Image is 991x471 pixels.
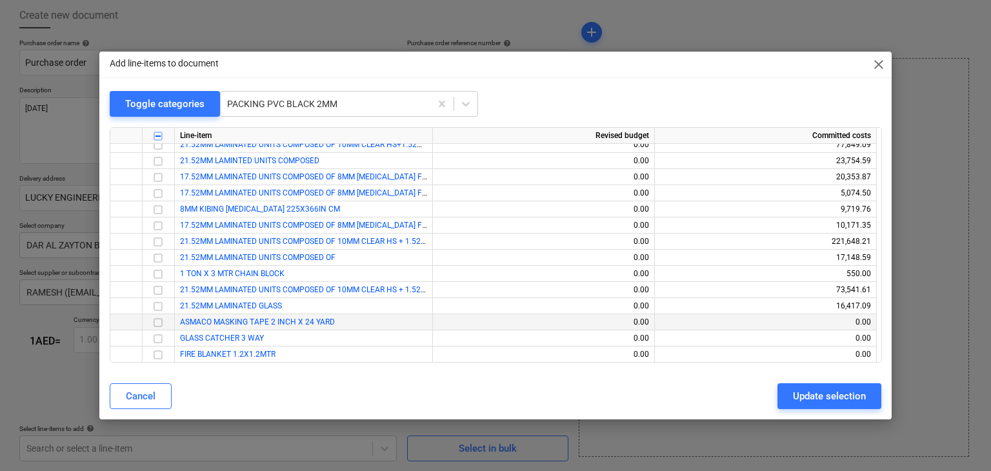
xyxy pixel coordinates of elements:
[655,128,877,144] div: Committed costs
[438,234,649,250] div: 0.00
[180,188,590,197] a: 17.52MM LAMINATED UNITS COMPOSED OF 8MM [MEDICAL_DATA] FT 1.52MM CLEAR PVB 8MM [MEDICAL_DATA] FT
[180,317,335,326] a: ASMACO MASKING TAPE 2 INCH X 24 YARD
[660,346,871,363] div: 0.00
[660,330,871,346] div: 0.00
[660,153,871,169] div: 23,754.59
[660,314,871,330] div: 0.00
[110,383,172,409] button: Cancel
[660,282,871,298] div: 73,541.61
[660,266,871,282] div: 550.00
[438,314,649,330] div: 0.00
[660,185,871,201] div: 5,074.50
[433,128,655,144] div: Revised budget
[438,282,649,298] div: 0.00
[438,250,649,266] div: 0.00
[793,388,866,405] div: Update selection
[180,301,282,310] a: 21.52MM LAMINATED GLASS
[777,383,881,409] button: Update selection
[438,185,649,201] div: 0.00
[438,298,649,314] div: 0.00
[438,266,649,282] div: 0.00
[660,298,871,314] div: 16,417.09
[180,205,340,214] a: 8MM KIBING [MEDICAL_DATA] 225X366IN CM
[660,217,871,234] div: 10,171.35
[180,172,590,181] span: 17.52MM LAMINATED UNITS COMPOSED OF 8MM LOW IRON FT, 1.52MM CLEAR PVB 8MM LOW IRON FT
[438,346,649,363] div: 0.00
[125,95,205,112] div: Toggle categories
[438,217,649,234] div: 0.00
[180,350,275,359] a: FIRE BLANKET 1.2X1.2MTR
[438,169,649,185] div: 0.00
[180,205,340,214] span: 8MM KIBING LOW IRON 225X366IN CM
[175,128,433,144] div: Line-item
[126,388,155,405] div: Cancel
[180,221,754,230] span: 17.52MM LAMINATED UNITS COMPOSED OF 8MM LOW IRON FT+1.52MM CLEAR PVB+8MM LOW IRON FT WITH ALL POL...
[871,57,886,72] span: close
[180,221,754,230] a: 17.52MM LAMINATED UNITS COMPOSED OF 8MM [MEDICAL_DATA] FT+1.52MM CLEAR PVB+8MM [MEDICAL_DATA] FT ...
[180,334,264,343] a: GLASS CATCHER 3 WAY
[660,234,871,250] div: 221,648.21
[660,169,871,185] div: 20,353.87
[180,253,335,262] a: 21.52MM LAMINATED UNITS COMPOSED OF
[660,250,871,266] div: 17,148.59
[438,137,649,153] div: 0.00
[110,91,220,117] button: Toggle categories
[180,188,590,197] span: 17.52MM LAMINATED UNITS COMPOSED OF 8MM LOW IRON FT 1.52MM CLEAR PVB 8MM LOW IRON FT
[438,201,649,217] div: 0.00
[660,137,871,153] div: 77,849.09
[438,153,649,169] div: 0.00
[180,269,285,278] a: 1 TON X 3 MTR CHAIN BLOCK
[180,140,636,149] a: 21.52MM LAMINATED UNITS COMPOSED OF 10MM CLEAR HS+1.52MM CLEAR PVB+10MM CLEAR HS WITH 2 HEIGHTS P...
[110,57,219,70] p: Add line-items to document
[180,285,645,294] a: 21.52MM LAMINATED UNITS COMPOSED OF 10MM CLEAR HS + 1.52MM CLEAR PVB + 10 MM CLEAR HS WITH 2 HEIG...
[180,156,319,165] a: 21.52MM LAMINTED UNITS COMPOSED
[438,330,649,346] div: 0.00
[926,409,991,471] iframe: Chat Widget
[660,201,871,217] div: 9,719.76
[180,172,590,181] a: 17.52MM LAMINATED UNITS COMPOSED OF 8MM [MEDICAL_DATA] FT, 1.52MM CLEAR PVB 8MM [MEDICAL_DATA] FT
[180,237,543,246] a: 21.52MM LAMINATED UNITS COMPOSED OF 10MM CLEAR HS + 1.52MM CLEAR PVB + 10MM CLEAR HS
